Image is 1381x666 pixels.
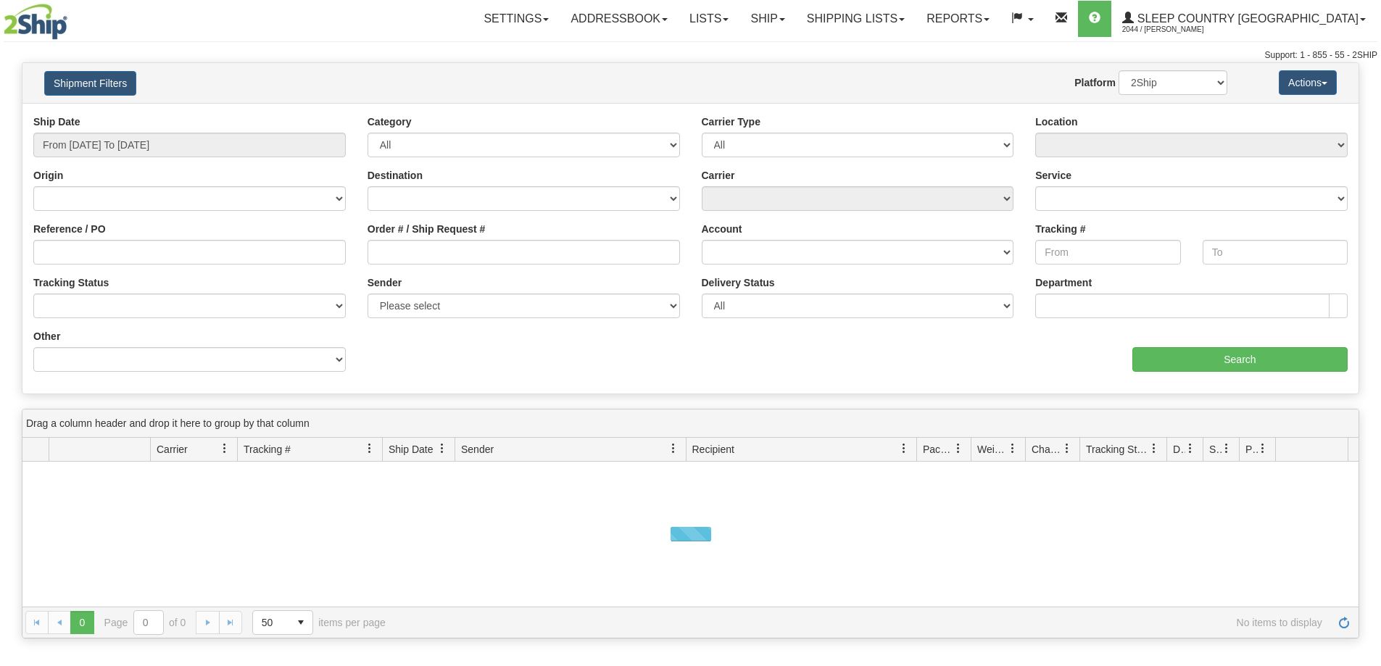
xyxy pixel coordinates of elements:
div: Support: 1 - 855 - 55 - 2SHIP [4,49,1377,62]
label: Location [1035,115,1077,129]
span: Page sizes drop down [252,610,313,635]
span: Page 0 [70,611,94,634]
span: Carrier [157,442,188,457]
span: Sender [461,442,494,457]
a: Settings [473,1,560,37]
label: Reference / PO [33,222,106,236]
span: Delivery Status [1173,442,1185,457]
input: To [1203,240,1348,265]
a: Ship [739,1,795,37]
label: Carrier [702,168,735,183]
a: Tracking # filter column settings [357,436,382,461]
div: grid grouping header [22,409,1359,438]
iframe: chat widget [1348,259,1380,407]
a: Charge filter column settings [1055,436,1079,461]
label: Tracking # [1035,222,1085,236]
label: Tracking Status [33,275,109,290]
span: Ship Date [389,442,433,457]
span: Tracking Status [1086,442,1149,457]
a: Reports [916,1,1000,37]
a: Addressbook [560,1,679,37]
a: Shipping lists [796,1,916,37]
label: Carrier Type [702,115,760,129]
input: Search [1132,347,1348,372]
span: Shipment Issues [1209,442,1222,457]
span: select [289,611,312,634]
label: Platform [1074,75,1116,90]
span: Recipient [692,442,734,457]
span: Sleep Country [GEOGRAPHIC_DATA] [1134,12,1359,25]
a: Tracking Status filter column settings [1142,436,1166,461]
span: 50 [262,615,281,630]
a: Sender filter column settings [661,436,686,461]
a: Pickup Status filter column settings [1251,436,1275,461]
label: Department [1035,275,1092,290]
a: Ship Date filter column settings [430,436,455,461]
a: Carrier filter column settings [212,436,237,461]
span: No items to display [406,617,1322,628]
label: Destination [368,168,423,183]
label: Other [33,329,60,344]
label: Ship Date [33,115,80,129]
a: Delivery Status filter column settings [1178,436,1203,461]
span: Page of 0 [104,610,186,635]
span: items per page [252,610,386,635]
label: Category [368,115,412,129]
a: Packages filter column settings [946,436,971,461]
a: Lists [679,1,739,37]
span: Charge [1032,442,1062,457]
a: Sleep Country [GEOGRAPHIC_DATA] 2044 / [PERSON_NAME] [1111,1,1377,37]
label: Sender [368,275,402,290]
span: Tracking # [244,442,291,457]
button: Shipment Filters [44,71,136,96]
label: Order # / Ship Request # [368,222,486,236]
a: Recipient filter column settings [892,436,916,461]
a: Shipment Issues filter column settings [1214,436,1239,461]
span: 2044 / [PERSON_NAME] [1122,22,1231,37]
label: Service [1035,168,1071,183]
a: Weight filter column settings [1000,436,1025,461]
a: Refresh [1332,611,1356,634]
img: logo2044.jpg [4,4,67,40]
button: Actions [1279,70,1337,95]
span: Weight [977,442,1008,457]
span: Packages [923,442,953,457]
input: From [1035,240,1180,265]
label: Origin [33,168,63,183]
label: Account [702,222,742,236]
span: Pickup Status [1245,442,1258,457]
label: Delivery Status [702,275,775,290]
